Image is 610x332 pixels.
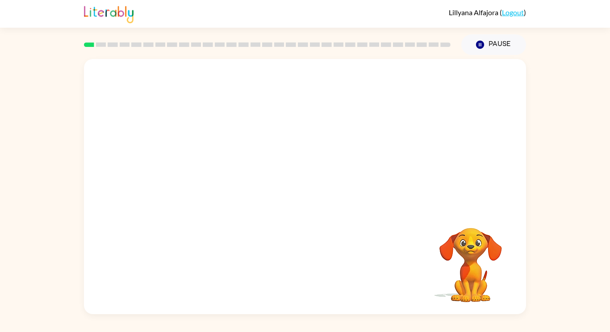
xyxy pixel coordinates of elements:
[426,214,515,303] video: Your browser must support playing .mp4 files to use Literably. Please try using another browser.
[449,8,526,17] div: ( )
[502,8,524,17] a: Logout
[449,8,500,17] span: Lillyana Alfajora
[84,4,134,23] img: Literably
[461,34,526,55] button: Pause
